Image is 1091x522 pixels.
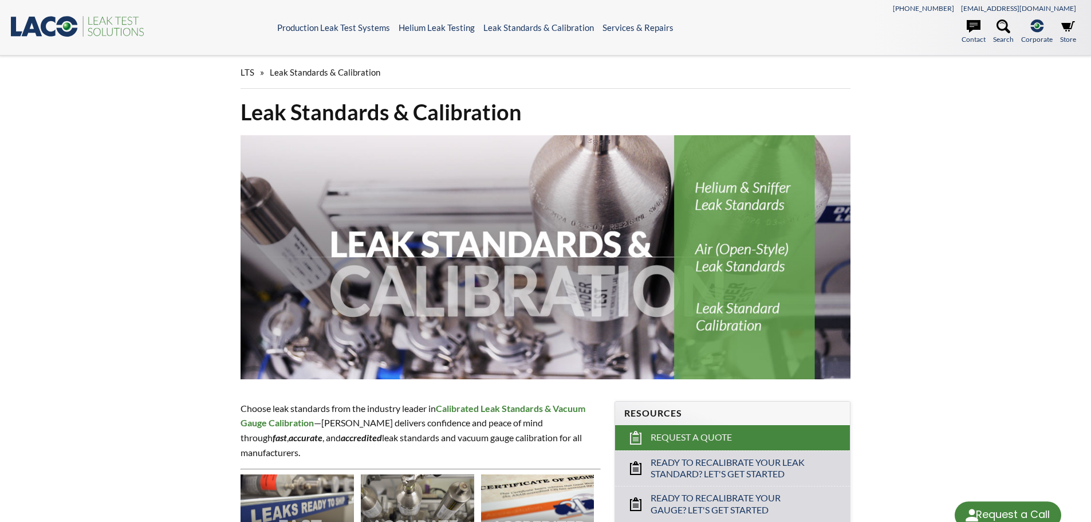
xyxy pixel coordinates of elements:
[615,450,850,486] a: Ready to Recalibrate Your Leak Standard? Let's Get Started
[651,457,816,481] span: Ready to Recalibrate Your Leak Standard? Let's Get Started
[241,98,851,126] h1: Leak Standards & Calibration
[241,401,601,460] p: Choose leak standards from the industry leader in —[PERSON_NAME] delivers confidence and peace of...
[651,492,816,516] span: Ready to Recalibrate Your Gauge? Let's Get Started
[270,67,380,77] span: Leak Standards & Calibration
[341,432,382,443] em: accredited
[241,56,851,89] div: »
[615,486,850,522] a: Ready to Recalibrate Your Gauge? Let's Get Started
[241,67,254,77] span: LTS
[615,425,850,450] a: Request a Quote
[1021,34,1053,45] span: Corporate
[1060,19,1076,45] a: Store
[602,22,673,33] a: Services & Repairs
[273,432,287,443] em: fast
[651,431,732,443] span: Request a Quote
[961,4,1076,13] a: [EMAIL_ADDRESS][DOMAIN_NAME]
[893,4,954,13] a: [PHONE_NUMBER]
[624,407,841,419] h4: Resources
[962,19,986,45] a: Contact
[241,135,851,379] img: Leak Standards & Calibration header
[399,22,475,33] a: Helium Leak Testing
[483,22,594,33] a: Leak Standards & Calibration
[277,22,390,33] a: Production Leak Test Systems
[993,19,1014,45] a: Search
[289,432,322,443] strong: accurate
